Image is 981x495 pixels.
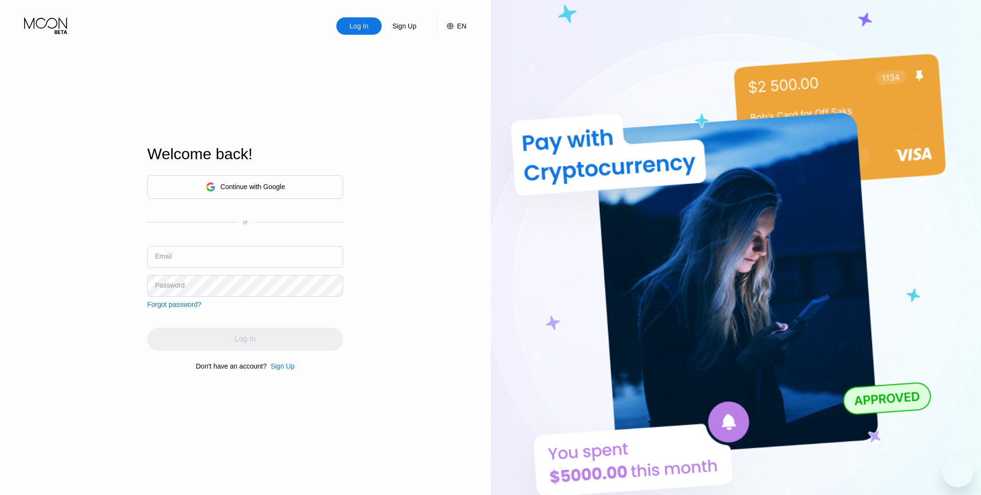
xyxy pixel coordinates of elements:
div: EN [457,22,466,30]
div: Continue with Google [147,175,343,199]
div: Don't have an account? [196,362,267,370]
div: Sign Up [271,362,295,370]
div: Continue with Google [221,183,285,191]
div: EN [437,17,466,35]
div: Log In [336,17,382,35]
div: Log In [349,21,370,31]
iframe: Button to launch messaging window [942,456,973,487]
div: Email [155,252,172,260]
div: Sign Up [382,17,427,35]
div: Sign Up [391,21,417,31]
div: Forgot password? [147,301,201,308]
div: or [243,219,248,226]
div: Welcome back! [147,145,343,163]
div: Sign Up [267,362,295,370]
div: Password [155,281,184,289]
